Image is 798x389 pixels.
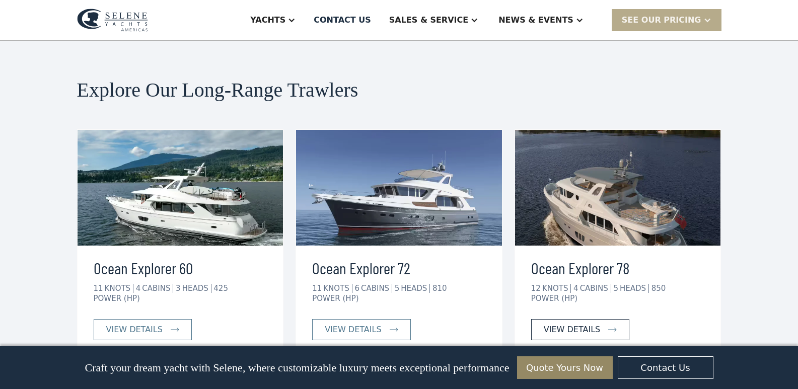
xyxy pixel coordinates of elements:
[325,324,381,336] div: view details
[608,328,617,332] img: icon
[580,284,611,293] div: CABINS
[77,9,148,32] img: logo
[401,284,430,293] div: HEADS
[542,284,571,293] div: KNOTS
[323,284,352,293] div: KNOTS
[622,14,701,26] div: SEE Our Pricing
[432,284,447,293] div: 810
[85,361,509,374] p: Craft your dream yacht with Selene, where customizable luxury meets exceptional performance
[106,324,163,336] div: view details
[250,14,285,26] div: Yachts
[620,284,649,293] div: HEADS
[1,343,161,370] span: Tick the box below to receive occasional updates, exclusive offers, and VIP access via text message.
[94,294,140,303] div: POWER (HP)
[531,319,629,340] a: view details
[573,284,578,293] div: 4
[213,284,228,293] div: 425
[176,284,181,293] div: 3
[531,294,577,303] div: POWER (HP)
[612,9,721,31] div: SEE Our Pricing
[171,328,179,332] img: icon
[361,284,392,293] div: CABINS
[94,256,267,280] h3: Ocean Explorer 60
[389,14,468,26] div: Sales & Service
[544,324,600,336] div: view details
[517,356,613,379] a: Quote Yours Now
[312,284,322,293] div: 11
[77,79,721,101] h2: Explore Our Long-Range Trawlers
[94,319,192,340] a: view details
[136,284,141,293] div: 4
[354,284,359,293] div: 6
[395,284,400,293] div: 5
[618,356,713,379] a: Contact Us
[651,284,666,293] div: 850
[314,14,371,26] div: Contact US
[531,284,541,293] div: 12
[312,294,358,303] div: POWER (HP)
[613,284,618,293] div: 5
[312,256,486,280] h3: Ocean Explorer 72
[142,284,173,293] div: CABINS
[390,328,398,332] img: icon
[182,284,211,293] div: HEADS
[498,14,573,26] div: News & EVENTS
[531,256,705,280] h3: Ocean Explorer 78
[105,284,133,293] div: KNOTS
[94,284,103,293] div: 11
[312,319,410,340] a: view details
